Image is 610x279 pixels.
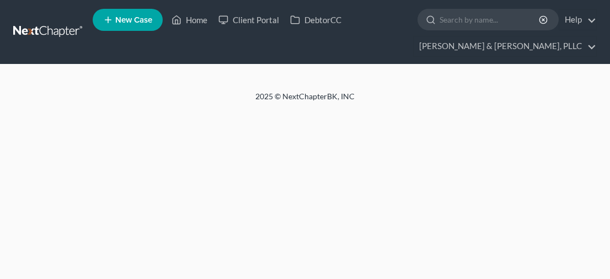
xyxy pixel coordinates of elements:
span: New Case [115,16,152,24]
a: Home [166,10,213,30]
a: Help [559,10,596,30]
input: Search by name... [440,9,541,30]
a: Client Portal [213,10,285,30]
div: 2025 © NextChapterBK, INC [40,91,570,111]
a: [PERSON_NAME] & [PERSON_NAME], PLLC [414,36,596,56]
a: DebtorCC [285,10,347,30]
